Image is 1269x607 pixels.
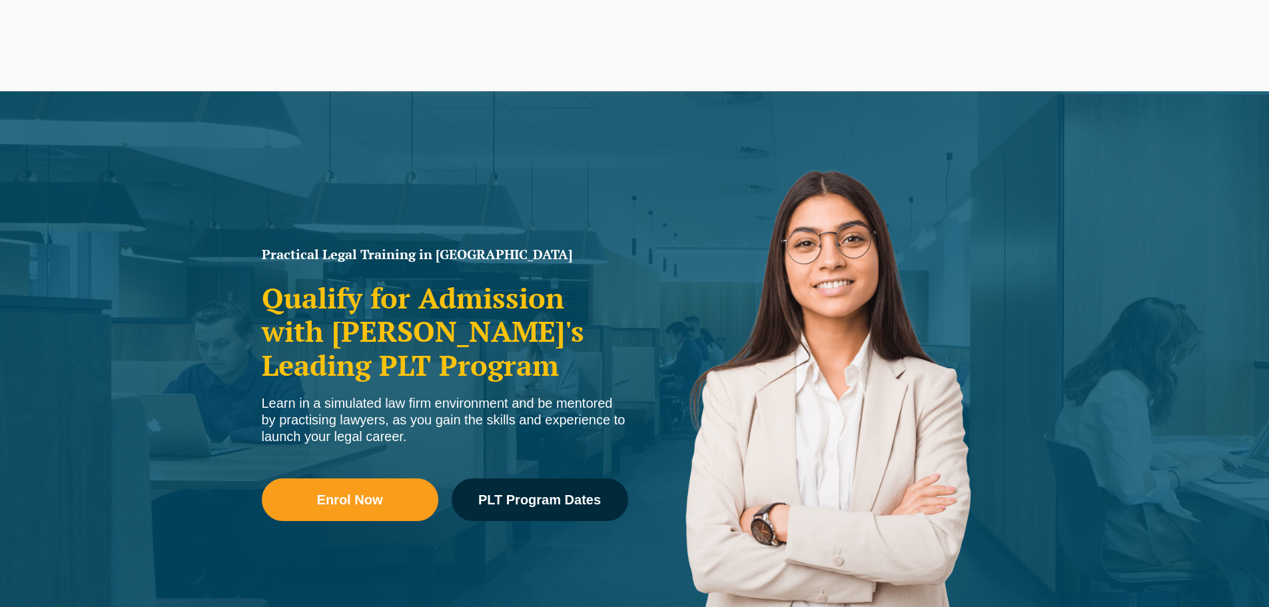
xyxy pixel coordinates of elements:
[262,248,628,261] h1: Practical Legal Training in [GEOGRAPHIC_DATA]
[262,281,628,382] h2: Qualify for Admission with [PERSON_NAME]'s Leading PLT Program
[262,395,628,445] div: Learn in a simulated law firm environment and be mentored by practising lawyers, as you gain the ...
[262,478,438,521] a: Enrol Now
[452,478,628,521] a: PLT Program Dates
[317,493,383,506] span: Enrol Now
[478,493,601,506] span: PLT Program Dates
